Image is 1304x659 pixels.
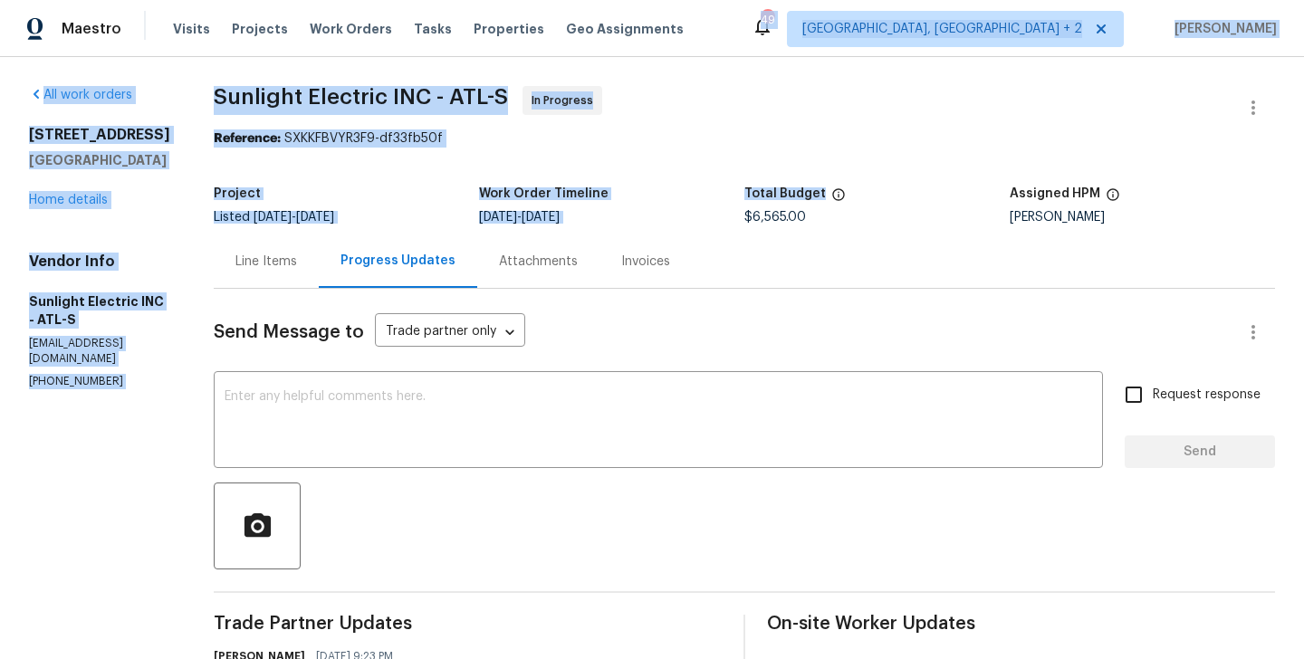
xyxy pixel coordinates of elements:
div: Trade partner only [375,318,525,348]
h5: Total Budget [744,187,826,200]
span: [DATE] [479,211,517,224]
span: Request response [1153,386,1261,405]
div: Invoices [621,253,670,271]
span: Send Message to [214,323,364,341]
a: Home details [29,194,108,206]
a: All work orders [29,89,132,101]
span: Listed [214,211,334,224]
span: The hpm assigned to this work order. [1106,187,1120,211]
span: Properties [474,20,544,38]
div: Attachments [499,253,578,271]
span: Projects [232,20,288,38]
span: - [479,211,560,224]
span: On-site Worker Updates [767,615,1275,633]
span: Tasks [414,23,452,35]
b: Reference: [214,132,281,145]
span: Geo Assignments [566,20,684,38]
span: Sunlight Electric INC - ATL-S [214,86,508,108]
div: Line Items [235,253,297,271]
h5: Work Order Timeline [479,187,609,200]
span: In Progress [532,91,600,110]
span: The total cost of line items that have been proposed by Opendoor. This sum includes line items th... [831,187,846,211]
h2: [STREET_ADDRESS] [29,126,170,144]
div: 49 [761,11,773,29]
h5: Sunlight Electric INC - ATL-S [29,292,170,329]
span: [DATE] [296,211,334,224]
span: Maestro [62,20,121,38]
span: [DATE] [522,211,560,224]
div: Progress Updates [340,252,455,270]
h5: Project [214,187,261,200]
p: [EMAIL_ADDRESS][DOMAIN_NAME] [29,336,170,367]
div: SXKKFBVYR3F9-df33fb50f [214,129,1275,148]
h5: Assigned HPM [1010,187,1100,200]
p: [PHONE_NUMBER] [29,374,170,389]
span: Trade Partner Updates [214,615,722,633]
span: Visits [173,20,210,38]
span: Work Orders [310,20,392,38]
span: - [254,211,334,224]
span: [DATE] [254,211,292,224]
span: [PERSON_NAME] [1167,20,1277,38]
h5: [GEOGRAPHIC_DATA] [29,151,170,169]
span: $6,565.00 [744,211,806,224]
div: [PERSON_NAME] [1010,211,1275,224]
span: [GEOGRAPHIC_DATA], [GEOGRAPHIC_DATA] + 2 [802,20,1082,38]
h4: Vendor Info [29,253,170,271]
